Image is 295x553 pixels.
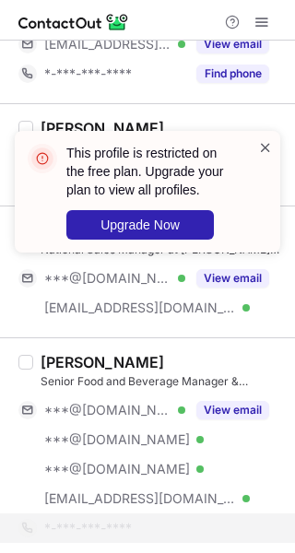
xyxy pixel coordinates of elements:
[18,11,129,33] img: ContactOut v5.3.10
[196,401,269,419] button: Reveal Button
[44,461,190,477] span: ***@[DOMAIN_NAME]
[41,373,284,390] div: Senior Food and Beverage Manager & Sommelier at [PERSON_NAME][GEOGRAPHIC_DATA]
[100,218,180,232] span: Upgrade Now
[28,144,57,173] img: error
[66,210,214,240] button: Upgrade Now
[44,490,236,507] span: [EMAIL_ADDRESS][DOMAIN_NAME]
[41,353,164,371] div: [PERSON_NAME]
[44,431,190,448] span: ***@[DOMAIN_NAME]
[44,300,236,316] span: [EMAIL_ADDRESS][DOMAIN_NAME]
[66,144,236,199] header: This profile is restricted on the free plan. Upgrade your plan to view all profiles.
[44,402,171,418] span: ***@[DOMAIN_NAME]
